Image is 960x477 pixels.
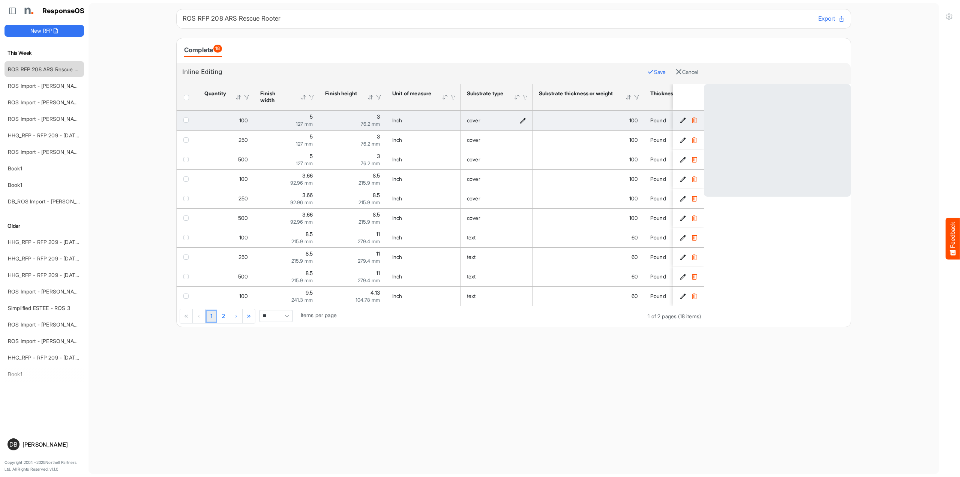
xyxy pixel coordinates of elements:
[198,130,254,150] td: 250 is template cell Column Header httpsnorthellcomontologiesmapping-rulesorderhasquantity
[376,270,380,276] span: 11
[8,321,117,328] a: ROS Import - [PERSON_NAME] - Final (short)
[704,84,851,197] div: Loading costs
[386,247,461,267] td: Inch is template cell Column Header httpsnorthellcomontologiesmapping-rulesmeasurementhasunitofme...
[177,228,198,247] td: checkbox
[679,175,687,183] button: Edit
[644,247,742,267] td: Pound is template cell Column Header httpsnorthellcomontologiesmapping-rulesmaterialhasmaterialth...
[319,189,386,208] td: 8.5 is template cell Column Header httpsnorthellcomontologiesmapping-rulesmeasurementhasfinishsiz...
[183,15,812,22] h6: ROS RFP 208 ARS Rescue Rooter
[377,113,380,120] span: 3
[9,441,17,447] span: DB
[386,286,461,306] td: Inch is template cell Column Header httpsnorthellcomontologiesmapping-rulesmeasurementhasunitofme...
[690,292,698,300] button: Delete
[302,192,313,198] span: 3.66
[8,83,105,89] a: ROS Import - [PERSON_NAME] - ROS 11
[4,222,84,230] h6: Older
[629,195,638,202] span: 100
[673,286,705,306] td: a877500c-89e5-4d64-8668-ccd7af9e3712 is template cell Column Header
[467,234,476,241] span: text
[679,292,687,300] button: Edit
[308,94,315,101] div: Filter Icon
[648,313,676,319] span: 1 of 2 pages
[177,208,198,228] td: checkbox
[358,258,380,264] span: 279.4 mm
[319,228,386,247] td: 11 is template cell Column Header httpsnorthellcomontologiesmapping-rulesmeasurementhasfinishsize...
[533,169,644,189] td: 100 is template cell Column Header httpsnorthellcomontologiesmapping-rulesmaterialhasmaterialthic...
[461,286,533,306] td: text is template cell Column Header httpsnorthellcomontologiesmapping-rulesmaterialhassubstratema...
[4,459,84,472] p: Copyright 2004 - 2025 Northell Partners Ltd. All Rights Reserved. v 1.1.0
[370,289,380,296] span: 4.13
[650,195,666,202] span: Pound
[650,254,666,260] span: Pound
[467,293,476,299] span: text
[679,195,687,202] button: Edit
[8,116,105,122] a: ROS Import - [PERSON_NAME] - ROS 11
[467,137,480,143] span: cover
[319,286,386,306] td: 4.125 is template cell Column Header httpsnorthellcomontologiesmapping-rulesmeasurementhasfinishs...
[198,189,254,208] td: 250 is template cell Column Header httpsnorthellcomontologiesmapping-rulesorderhasquantity
[644,130,742,150] td: Pound is template cell Column Header httpsnorthellcomontologiesmapping-rulesmaterialhasmaterialth...
[533,228,644,247] td: 60 is template cell Column Header httpsnorthellcomontologiesmapping-rulesmaterialhasmaterialthick...
[238,195,248,202] span: 250
[254,247,319,267] td: 8.5 is template cell Column Header httpsnorthellcomontologiesmapping-rulesmeasurementhasfinishsiz...
[673,169,705,189] td: 8e6f95fd-a4e0-4a3a-b345-852b0cb2e7e3 is template cell Column Header
[306,231,313,237] span: 8.5
[291,238,313,244] span: 215.9 mm
[184,45,222,55] div: Complete
[290,219,313,225] span: 92.96 mm
[198,208,254,228] td: 500 is template cell Column Header httpsnorthellcomontologiesmapping-rulesorderhasquantity
[177,247,198,267] td: checkbox
[358,277,380,283] span: 279.4 mm
[650,273,666,280] span: Pound
[198,247,254,267] td: 250 is template cell Column Header httpsnorthellcomontologiesmapping-rulesorderhasquantity
[373,172,380,179] span: 8.5
[319,150,386,169] td: 3 is template cell Column Header httpsnorthellcomontologiesmapping-rulesmeasurementhasfinishsizeh...
[386,130,461,150] td: Inch is template cell Column Header httpsnorthellcomontologiesmapping-rulesmeasurementhasunitofme...
[296,160,313,166] span: 127 mm
[461,111,533,130] td: cover is template cell Column Header httpsnorthellcomontologiesmapping-rulesmaterialhassubstratem...
[631,293,638,299] span: 60
[302,172,313,179] span: 3.66
[358,199,380,205] span: 215.9 mm
[461,150,533,169] td: cover is template cell Column Header httpsnorthellcomontologiesmapping-rulesmaterialhassubstratem...
[467,273,476,280] span: text
[177,150,198,169] td: checkbox
[291,297,313,303] span: 241.3 mm
[239,293,248,299] span: 100
[450,94,457,101] div: Filter Icon
[392,195,402,202] span: Inch
[239,176,248,182] span: 100
[386,208,461,228] td: Inch is template cell Column Header httpsnorthellcomontologiesmapping-rulesmeasurementhasunitofme...
[533,286,644,306] td: 60 is template cell Column Header httpsnorthellcomontologiesmapping-rulesmaterialhasmaterialthick...
[690,136,698,144] button: Delete
[259,310,293,322] span: Pagerdropdown
[290,199,313,205] span: 92.96 mm
[690,214,698,222] button: Delete
[629,156,638,163] span: 100
[177,306,704,327] div: Pager Container
[8,99,105,105] a: ROS Import - [PERSON_NAME] - ROS 11
[376,231,380,237] span: 11
[377,133,380,140] span: 3
[392,176,402,182] span: Inch
[361,160,380,166] span: 76.2 mm
[198,228,254,247] td: 100 is template cell Column Header httpsnorthellcomontologiesmapping-rulesorderhasquantity
[238,273,248,280] span: 500
[533,247,644,267] td: 60 is template cell Column Header httpsnorthellcomontologiesmapping-rulesmaterialhasmaterialthick...
[629,137,638,143] span: 100
[230,309,243,323] div: Go to next page
[8,305,70,311] a: Simplified ESTEE - ROS 3
[461,169,533,189] td: cover is template cell Column Header httpsnorthellcomontologiesmapping-rulesmaterialhassubstratem...
[193,309,205,323] div: Go to previous page
[461,130,533,150] td: cover is template cell Column Header httpsnorthellcomontologiesmapping-rulesmaterialhassubstratem...
[392,117,402,123] span: Inch
[217,310,230,323] a: Page 2 of 2 Pages
[8,198,114,205] a: DB_ROS Import - [PERSON_NAME] - ROS 4
[310,113,313,120] span: 5
[355,297,380,303] span: 104.78 mm
[650,176,666,182] span: Pound
[631,273,638,280] span: 60
[631,254,638,260] span: 60
[650,234,666,241] span: Pound
[8,354,111,361] a: HHG_RFP - RFP 209 - [DATE] - ROS TEST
